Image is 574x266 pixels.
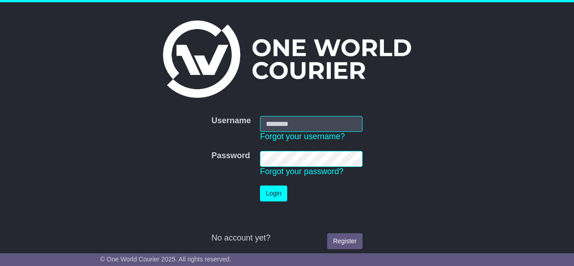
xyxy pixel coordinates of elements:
a: Forgot your password? [260,167,343,176]
span: © One World Courier 2025. All rights reserved. [100,256,231,263]
label: Username [211,116,251,126]
div: No account yet? [211,233,363,243]
a: Register [327,233,363,249]
a: Forgot your username? [260,132,345,141]
img: One World [163,20,411,98]
button: Login [260,186,287,201]
label: Password [211,151,250,161]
